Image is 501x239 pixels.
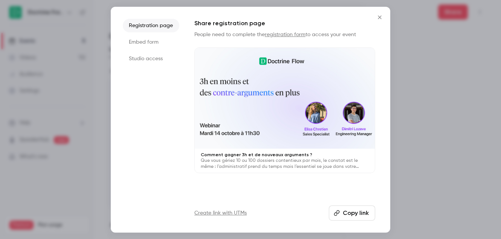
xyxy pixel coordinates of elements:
a: registration form [265,32,305,37]
button: Close [372,10,387,25]
button: Copy link [329,206,375,221]
p: Comment gagner 3h et de nouveaux arguments ? [201,152,369,158]
li: Studio access [123,52,179,65]
h1: Share registration page [194,19,375,28]
a: Comment gagner 3h et de nouveaux arguments ?Que vous gériez 10 ou 100 dossiers contentieux par mo... [194,47,375,174]
p: Que vous gériez 10 ou 100 dossiers contentieux par mois, le constat est le même : l’administratif... [201,158,369,170]
a: Create link with UTMs [194,209,247,217]
p: People need to complete the to access your event [194,31,375,38]
li: Registration page [123,19,179,32]
li: Embed form [123,35,179,49]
